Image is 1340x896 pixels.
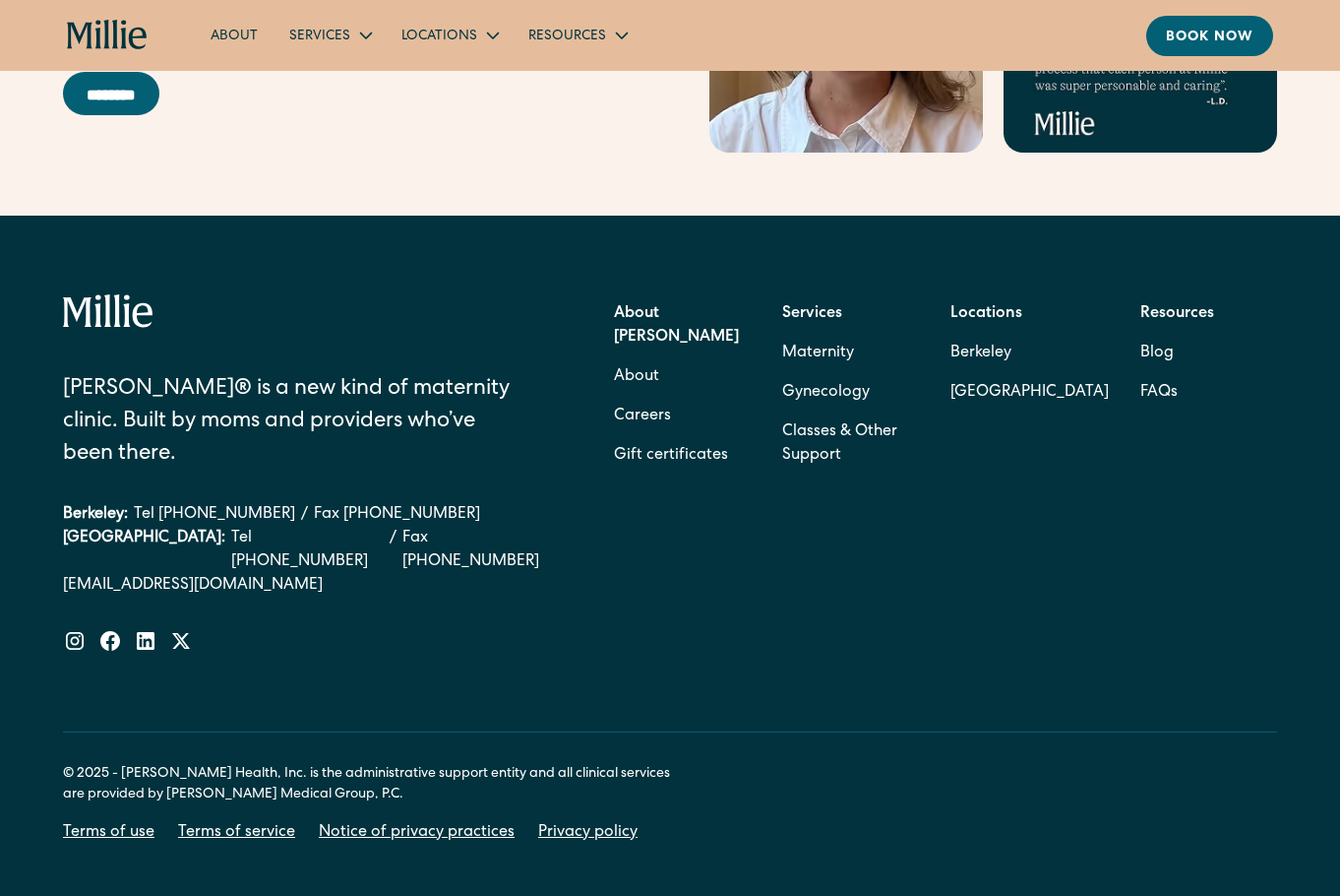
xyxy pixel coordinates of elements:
a: Gynecology [782,373,870,413]
a: [EMAIL_ADDRESS][DOMAIN_NAME] [63,574,561,598]
div: / [301,503,308,527]
a: Terms of service [178,821,295,845]
a: Maternity [782,334,854,373]
div: [GEOGRAPHIC_DATA]: [63,527,225,574]
div: Services [289,27,350,47]
a: FAQs [1140,373,1178,413]
div: Resources [528,27,606,47]
strong: About [PERSON_NAME] [614,306,739,346]
a: About [614,357,659,397]
a: Book now [1146,16,1273,56]
div: Locations [401,27,477,47]
div: © 2025 - [PERSON_NAME] Health, Inc. is the administrative support entity and all clinical service... [63,764,693,805]
strong: Locations [950,306,1022,322]
a: Classes & Other Support [782,413,919,476]
a: Blog [1140,334,1174,373]
div: Services [274,19,386,51]
div: Resources [513,19,641,51]
a: Berkeley [950,334,1109,373]
div: Book now [1166,28,1253,48]
strong: Resources [1140,306,1214,322]
a: Careers [614,397,671,436]
a: Tel [PHONE_NUMBER] [134,503,295,527]
a: [GEOGRAPHIC_DATA] [950,373,1109,413]
a: Fax [PHONE_NUMBER] [314,503,480,527]
strong: Services [782,306,842,322]
a: home [67,20,148,51]
div: / [390,527,396,574]
a: About [195,19,274,51]
a: Notice of privacy practices [319,821,515,845]
a: Fax [PHONE_NUMBER] [402,527,560,574]
a: Gift certificates [614,436,728,476]
a: Privacy policy [538,821,638,845]
a: Terms of use [63,821,154,845]
div: Locations [386,19,513,51]
div: [PERSON_NAME]® is a new kind of maternity clinic. Built by moms and providers who’ve been there. [63,374,526,472]
div: Berkeley: [63,503,128,527]
a: Tel [PHONE_NUMBER] [231,527,384,574]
